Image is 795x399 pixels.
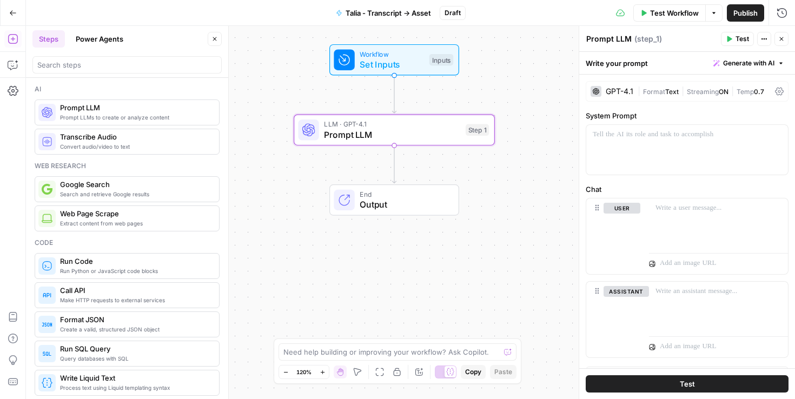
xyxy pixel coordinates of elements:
[60,343,210,354] span: Run SQL Query
[461,365,486,379] button: Copy
[60,179,210,190] span: Google Search
[643,88,665,96] span: Format
[586,375,789,393] button: Test
[60,325,210,334] span: Create a valid, structured JSON object
[32,30,65,48] button: Steps
[466,124,489,136] div: Step 1
[360,189,448,199] span: End
[586,198,640,274] div: user
[650,8,699,18] span: Test Workflow
[680,378,695,389] span: Test
[733,8,758,18] span: Publish
[60,131,210,142] span: Transcribe Audio
[37,59,217,70] input: Search steps
[727,4,764,22] button: Publish
[604,286,649,297] button: assistant
[665,88,679,96] span: Text
[754,88,764,96] span: 0.7
[60,113,210,122] span: Prompt LLMs to create or analyze content
[586,367,789,383] button: Add Message
[35,238,220,248] div: Code
[60,190,210,198] span: Search and retrieve Google results
[296,368,312,376] span: 120%
[633,4,705,22] button: Test Workflow
[728,85,737,96] span: |
[586,184,789,195] label: Chat
[429,54,453,66] div: Inputs
[324,119,460,129] span: LLM · GPT-4.1
[360,198,448,211] span: Output
[586,34,632,44] textarea: Prompt LLM
[60,373,210,383] span: Write Liquid Text
[60,142,210,151] span: Convert audio/video to text
[392,76,396,114] g: Edge from start to step_1
[69,30,130,48] button: Power Agents
[346,8,431,18] span: Talia - Transcript -> Asset
[687,88,719,96] span: Streaming
[494,367,512,377] span: Paste
[60,267,210,275] span: Run Python or JavaScript code blocks
[606,88,633,95] div: GPT-4.1
[294,115,495,146] div: LLM · GPT-4.1Prompt LLMStep 1
[60,219,210,228] span: Extract content from web pages
[445,8,461,18] span: Draft
[60,314,210,325] span: Format JSON
[723,58,774,68] span: Generate with AI
[634,34,662,44] span: ( step_1 )
[294,44,495,76] div: WorkflowSet InputsInputs
[586,110,789,121] label: System Prompt
[60,354,210,363] span: Query databases with SQL
[638,85,643,96] span: |
[35,161,220,171] div: Web research
[35,84,220,94] div: Ai
[736,34,749,44] span: Test
[721,32,754,46] button: Test
[329,4,438,22] button: Talia - Transcript -> Asset
[60,102,210,113] span: Prompt LLM
[679,85,687,96] span: |
[60,285,210,296] span: Call API
[360,49,424,59] span: Workflow
[604,203,640,214] button: user
[60,208,210,219] span: Web Page Scrape
[490,365,516,379] button: Paste
[294,184,495,216] div: EndOutput
[579,52,795,74] div: Write your prompt
[360,58,424,71] span: Set Inputs
[719,88,728,96] span: ON
[709,56,789,70] button: Generate with AI
[586,282,640,357] div: assistant
[60,383,210,392] span: Process text using Liquid templating syntax
[60,296,210,304] span: Make HTTP requests to external services
[392,145,396,183] g: Edge from step_1 to end
[465,367,481,377] span: Copy
[324,128,460,141] span: Prompt LLM
[737,88,754,96] span: Temp
[60,256,210,267] span: Run Code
